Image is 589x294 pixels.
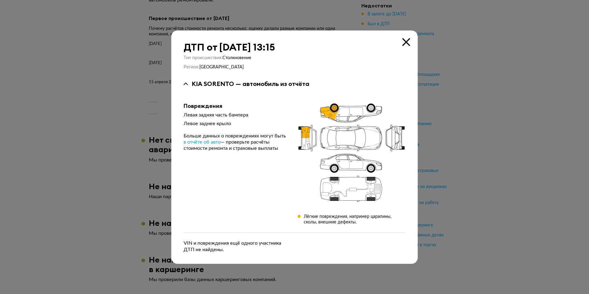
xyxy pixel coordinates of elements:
[184,139,221,145] a: в отчёте об авто
[184,140,221,145] span: в отчёте об авто
[184,241,281,252] span: VIN и повреждения ещё одного участника ДТП не найдены.
[192,80,309,88] div: KIA SORENTO — автомобиль из отчёта
[184,55,405,61] div: Тип происшествия :
[184,120,288,127] div: Левое заднее крыло
[304,214,405,225] div: Лёгкие повреждения, например царапины, сколы, внешние дефекты.
[184,133,288,151] div: Больше данных о повреждениях могут быть — проверьте расчёты стоимости ремонта и страховые выплаты
[184,42,405,53] div: ДТП от [DATE] 13:15
[199,65,244,69] span: [GEOGRAPHIC_DATA]
[222,56,251,60] span: Столкновение
[184,64,405,70] div: Регион :
[184,112,288,118] div: Левая задняя часть бампера
[184,103,288,109] div: Повреждения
